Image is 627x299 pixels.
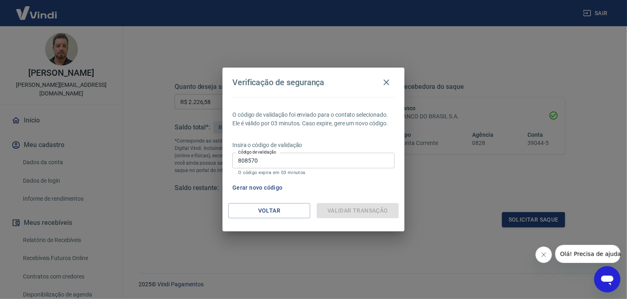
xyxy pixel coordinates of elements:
[232,111,395,128] p: O código de validação foi enviado para o contato selecionado. Ele é válido por 03 minutos. Caso e...
[229,180,286,195] button: Gerar novo código
[238,149,276,155] label: Código de validação
[232,141,395,149] p: Insira o código de validação
[555,245,620,263] iframe: Mensagem da empresa
[594,266,620,292] iframe: Botão para abrir a janela de mensagens
[536,247,552,263] iframe: Fechar mensagem
[5,6,69,12] span: Olá! Precisa de ajuda?
[228,203,310,218] button: Voltar
[232,77,325,87] h4: Verificação de segurança
[238,170,389,175] p: O código expira em 03 minutos.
